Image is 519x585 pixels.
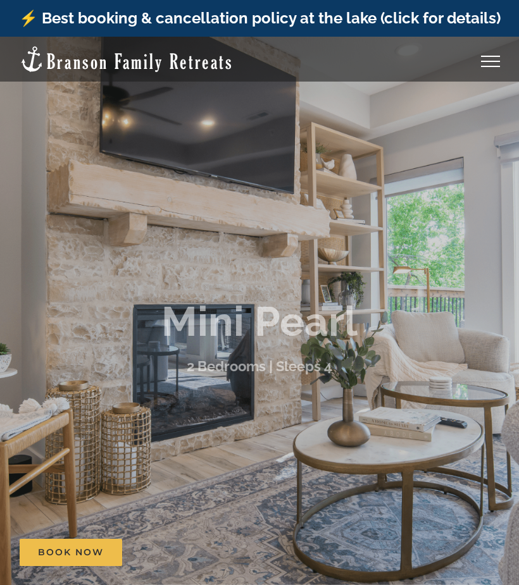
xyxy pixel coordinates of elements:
a: Book Now [20,539,122,566]
a: ⚡️ Best booking & cancellation policy at the lake (click for details) [19,9,501,27]
span: Book Now [38,547,104,558]
b: Mini Pearl [161,297,358,345]
img: Branson Family Retreats Logo [19,45,234,73]
h3: 2 Bedrooms | Sleeps 4 [187,357,332,374]
a: Toggle Menu [465,56,516,67]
